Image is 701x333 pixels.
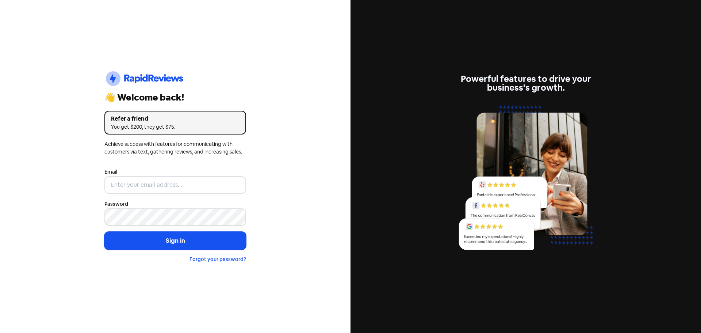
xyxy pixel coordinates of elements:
[104,176,246,194] input: Enter your email address...
[455,75,597,92] div: Powerful features to drive your business's growth.
[104,168,117,176] label: Email
[104,93,246,102] div: 👋 Welcome back!
[104,140,246,156] div: Achieve success with features for communicating with customers via text, gathering reviews, and i...
[189,256,246,262] a: Forgot your password?
[455,101,597,258] img: reviews
[104,200,128,208] label: Password
[111,123,240,131] div: You get $200, they get $75.
[111,114,240,123] div: Refer a friend
[104,232,246,250] button: Sign in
